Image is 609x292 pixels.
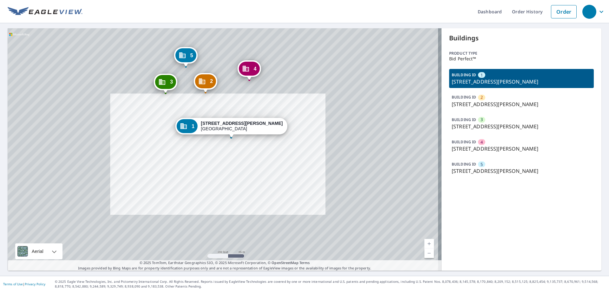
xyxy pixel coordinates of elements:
div: Aerial [30,243,45,259]
p: Bid Perfect™ [449,56,594,61]
a: Terms of Use [3,282,23,286]
span: 5 [190,53,193,58]
img: EV Logo [8,7,82,17]
p: BUILDING ID [452,72,476,78]
span: © 2025 TomTom, Earthstar Geographics SIO, © 2025 Microsoft Corporation, © [140,260,310,266]
a: Privacy Policy [25,282,45,286]
span: 5 [481,161,483,167]
div: Dropped pin, building 2, Commercial property, 2101 Nash St Sanford, NC 27330 [194,73,217,93]
div: Dropped pin, building 1, Commercial property, 2101 Nash St Sanford, NC 27330 [175,118,287,138]
span: 1 [481,72,483,78]
a: OpenStreetMap [272,260,298,265]
p: BUILDING ID [452,94,476,100]
p: Images provided by Bing Maps are for property identification purposes only and are not a represen... [8,260,442,271]
span: 2 [481,94,483,100]
span: 2 [210,79,213,84]
strong: [STREET_ADDRESS][PERSON_NAME] [201,121,283,126]
span: 3 [170,79,173,84]
span: 4 [481,139,483,145]
p: [STREET_ADDRESS][PERSON_NAME] [452,123,591,130]
p: Product type [449,51,594,56]
p: BUILDING ID [452,117,476,122]
p: [STREET_ADDRESS][PERSON_NAME] [452,167,591,175]
div: [GEOGRAPHIC_DATA] [201,121,283,132]
div: Aerial [15,243,62,259]
p: | [3,282,45,286]
a: Current Level 18, Zoom Out [424,248,434,258]
a: Order [551,5,577,18]
div: Dropped pin, building 5, Commercial property, 2101 Nash St Sanford, NC 27330 [174,47,198,67]
div: Dropped pin, building 4, Commercial property, 2107 Nash St Sanford, NC 27330 [238,60,261,80]
span: 3 [481,117,483,123]
p: BUILDING ID [452,139,476,145]
p: © 2025 Eagle View Technologies, Inc. and Pictometry International Corp. All Rights Reserved. Repo... [55,279,606,289]
a: Current Level 18, Zoom In [424,239,434,248]
p: Buildings [449,33,594,43]
span: 1 [192,124,194,129]
p: [STREET_ADDRESS][PERSON_NAME] [452,100,591,108]
p: [STREET_ADDRESS][PERSON_NAME] [452,78,591,85]
span: 4 [254,66,257,71]
p: [STREET_ADDRESS][PERSON_NAME] [452,145,591,153]
a: Terms [299,260,310,265]
div: Dropped pin, building 3, Commercial property, 2109 Nash St Sanford, NC 27330 [154,74,177,93]
p: BUILDING ID [452,161,476,167]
